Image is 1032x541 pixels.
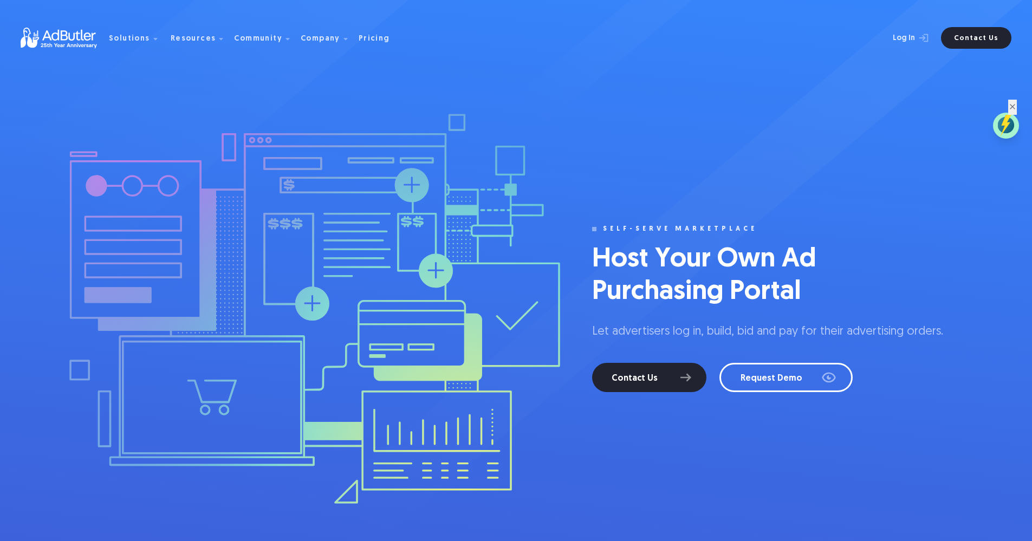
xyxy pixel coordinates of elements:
[719,363,853,392] a: Request Demo
[592,244,917,309] h1: Host Your Own Ad Purchasing Portal
[171,35,216,43] div: Resources
[359,33,399,43] a: Pricing
[603,225,757,233] div: SELF-SERVE MARKETPLACe
[592,324,943,341] p: Let advertisers log in, build, bid and pay for their advertising orders.
[109,35,150,43] div: Solutions
[301,35,340,43] div: Company
[864,27,934,49] a: Log In
[941,27,1011,49] a: Contact Us
[359,35,390,43] div: Pricing
[592,363,706,392] a: Contact Us
[234,35,282,43] div: Community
